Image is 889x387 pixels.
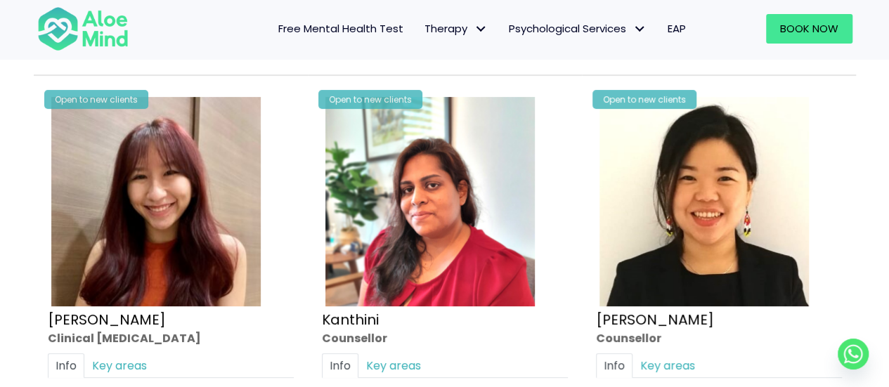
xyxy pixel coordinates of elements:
a: Key areas [84,353,155,378]
span: Therapy: submenu [471,19,491,39]
span: Therapy [424,21,488,36]
div: Open to new clients [44,90,148,109]
nav: Menu [147,14,696,44]
a: Key areas [358,353,429,378]
div: Counsellor [322,330,568,346]
a: Info [596,353,632,378]
span: Book Now [780,21,838,36]
a: Psychological ServicesPsychological Services: submenu [498,14,657,44]
a: Free Mental Health Test [268,14,414,44]
span: Psychological Services [509,21,647,36]
img: Karen Counsellor [599,97,809,306]
div: Open to new clients [318,90,422,109]
a: TherapyTherapy: submenu [414,14,498,44]
div: Clinical [MEDICAL_DATA] [48,330,294,346]
img: Kanthini-profile [325,97,535,306]
a: EAP [657,14,696,44]
div: Open to new clients [592,90,696,109]
span: EAP [668,21,686,36]
span: Psychological Services: submenu [630,19,650,39]
a: Info [322,353,358,378]
a: Info [48,353,84,378]
span: Free Mental Health Test [278,21,403,36]
div: Counsellor [596,330,842,346]
a: Whatsapp [838,339,869,369]
img: Jean-300×300 [51,97,261,306]
a: [PERSON_NAME] [48,310,166,329]
img: Aloe mind Logo [37,6,129,52]
a: Book Now [766,14,852,44]
a: Kanthini [322,310,379,329]
a: Key areas [632,353,703,378]
a: [PERSON_NAME] [596,310,714,329]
